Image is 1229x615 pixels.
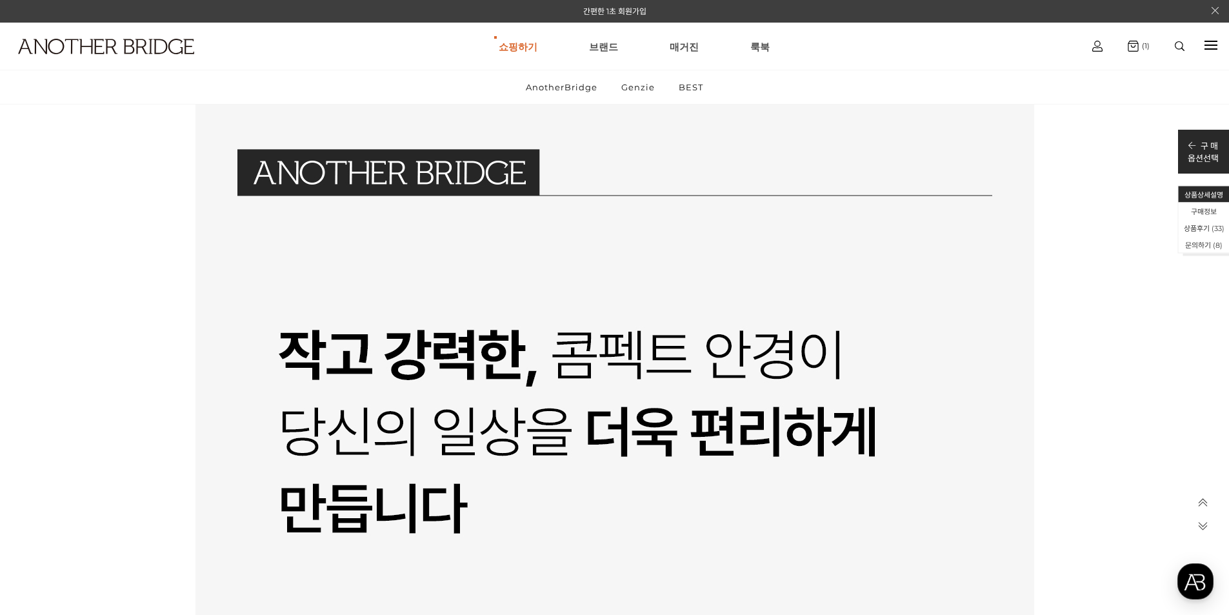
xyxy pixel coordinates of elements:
[1188,139,1219,152] p: 구 매
[41,428,48,439] span: 홈
[6,39,191,86] a: logo
[166,409,248,441] a: 설정
[1188,152,1219,164] p: 옵션선택
[668,70,714,104] a: BEST
[589,23,618,70] a: 브랜드
[118,429,134,439] span: 대화
[750,23,770,70] a: 룩북
[1128,41,1139,52] img: cart
[4,409,85,441] a: 홈
[199,428,215,439] span: 설정
[18,39,194,54] img: logo
[1139,41,1150,50] span: (1)
[1175,41,1184,51] img: search
[1128,41,1150,52] a: (1)
[1214,224,1222,233] span: 33
[610,70,666,104] a: Genzie
[499,23,537,70] a: 쇼핑하기
[515,70,608,104] a: AnotherBridge
[85,409,166,441] a: 대화
[670,23,699,70] a: 매거진
[583,6,646,16] a: 간편한 1초 회원가입
[1092,41,1103,52] img: cart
